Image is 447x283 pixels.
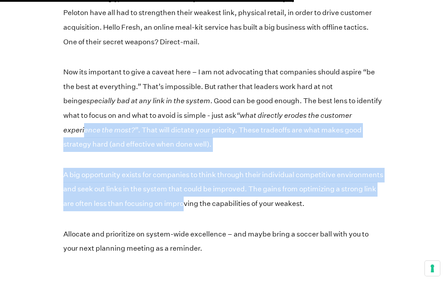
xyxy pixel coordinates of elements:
[63,65,384,151] p: Now its important to give a caveat here – I am not advocating that companies should aspire “be th...
[63,111,352,134] em: “what directly erodes the customer experience the most?
[82,97,210,105] em: especially bad at any link in the system
[425,261,440,276] button: Your consent preferences for tracking technologies
[63,168,384,211] p: A big opportunity exists for companies to think through their individual competitive environments...
[63,227,384,256] p: Allocate and prioritize on system-wide excellence – and maybe bring a soccer ball with you to you...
